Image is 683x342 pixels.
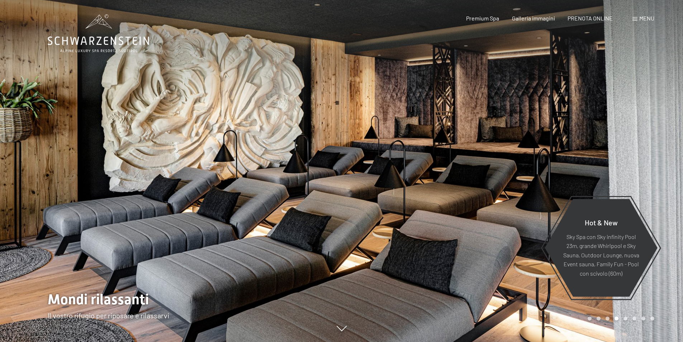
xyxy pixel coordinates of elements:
div: Carousel Page 5 [623,317,627,320]
div: Carousel Page 2 [597,317,601,320]
div: Carousel Page 8 [650,317,654,320]
a: PRENOTA ONLINE [568,15,613,22]
span: Menu [639,15,654,22]
div: Carousel Page 6 [632,317,636,320]
div: Carousel Page 1 [588,317,592,320]
div: Carousel Pagination [585,317,654,320]
a: Hot & New Sky Spa con Sky infinity Pool 23m, grande Whirlpool e Sky Sauna, Outdoor Lounge, nuova ... [544,198,658,297]
p: Sky Spa con Sky infinity Pool 23m, grande Whirlpool e Sky Sauna, Outdoor Lounge, nuova Event saun... [562,232,640,278]
div: Carousel Page 7 [641,317,645,320]
a: Galleria immagini [512,15,555,22]
span: Hot & New [585,218,618,226]
div: Carousel Page 4 (Current Slide) [615,317,618,320]
div: Carousel Page 3 [606,317,610,320]
a: Premium Spa [466,15,499,22]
